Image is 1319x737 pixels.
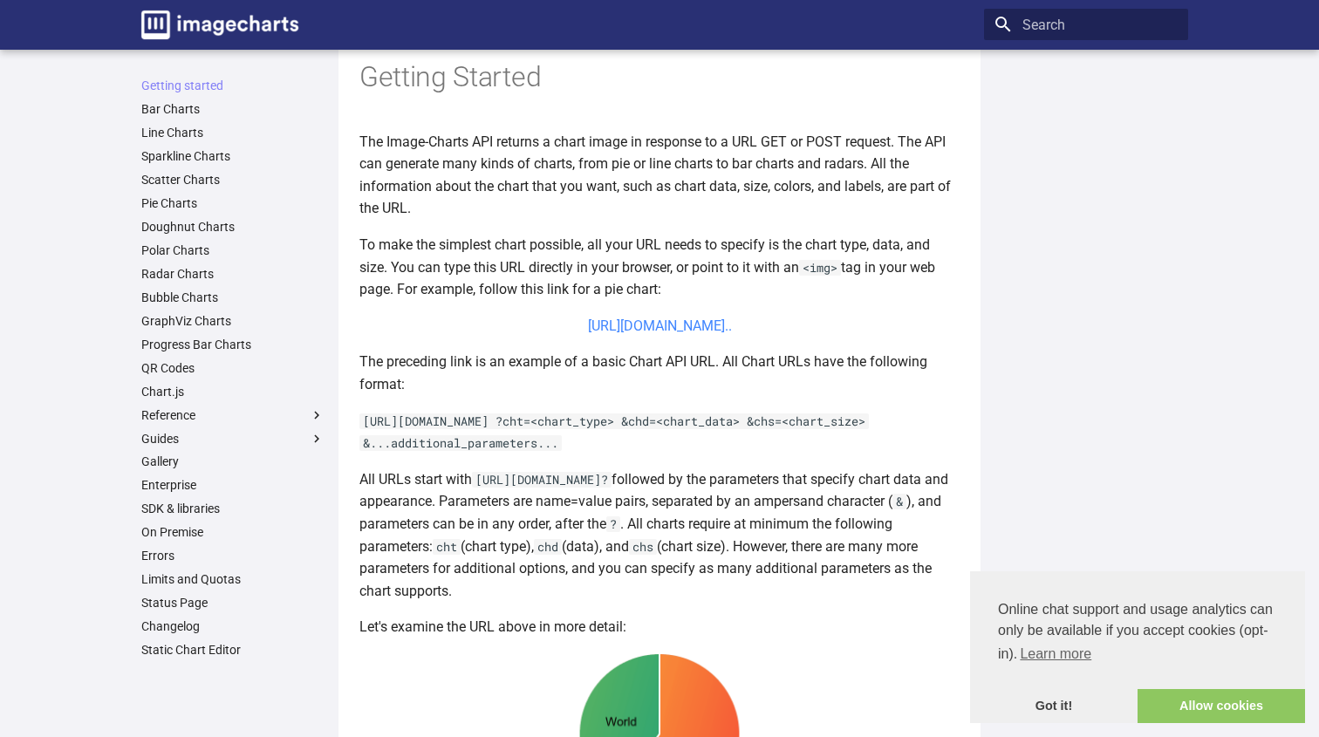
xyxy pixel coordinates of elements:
a: Bar Charts [141,101,325,117]
a: [URL][DOMAIN_NAME].. [588,317,732,334]
code: [URL][DOMAIN_NAME]? [472,472,612,488]
a: Image-Charts documentation [134,3,305,46]
a: Doughnut Charts [141,219,325,235]
a: Radar Charts [141,266,325,282]
a: Changelog [141,618,325,634]
code: ? [606,516,620,532]
a: Pie Charts [141,195,325,211]
code: chs [629,539,657,555]
a: Gallery [141,454,325,469]
a: Progress Bar Charts [141,337,325,352]
a: learn more about cookies [1017,641,1094,667]
code: [URL][DOMAIN_NAME] ?cht=<chart_type> &chd=<chart_data> &chs=<chart_size> &...additional_parameter... [359,413,869,452]
a: Enterprise [141,477,325,493]
a: Static Chart Editor [141,642,325,658]
code: cht [433,539,461,555]
label: Guides [141,431,325,447]
code: & [892,494,906,509]
p: To make the simplest chart possible, all your URL needs to specify is the chart type, data, and s... [359,234,960,301]
h1: Getting Started [359,59,960,96]
a: Errors [141,548,325,563]
a: Getting started [141,78,325,93]
a: allow cookies [1138,689,1305,724]
label: Reference [141,407,325,423]
p: All URLs start with followed by the parameters that specify chart data and appearance. Parameters... [359,468,960,603]
code: <img> [799,260,841,276]
img: logo [141,10,298,39]
a: Line Charts [141,125,325,140]
p: Let's examine the URL above in more detail: [359,616,960,638]
a: Bubble Charts [141,290,325,305]
a: GraphViz Charts [141,313,325,329]
span: Online chat support and usage analytics can only be available if you accept cookies (opt-in). [998,599,1277,667]
code: chd [534,539,562,555]
a: Chart.js [141,384,325,399]
a: QR Codes [141,360,325,376]
a: Scatter Charts [141,172,325,188]
p: The Image-Charts API returns a chart image in response to a URL GET or POST request. The API can ... [359,131,960,220]
a: SDK & libraries [141,501,325,516]
a: Limits and Quotas [141,571,325,587]
a: Sparkline Charts [141,148,325,164]
a: Polar Charts [141,242,325,258]
a: Status Page [141,595,325,611]
input: Search [984,9,1188,40]
a: On Premise [141,524,325,540]
p: The preceding link is an example of a basic Chart API URL. All Chart URLs have the following format: [359,351,960,395]
div: cookieconsent [970,571,1305,723]
a: dismiss cookie message [970,689,1138,724]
